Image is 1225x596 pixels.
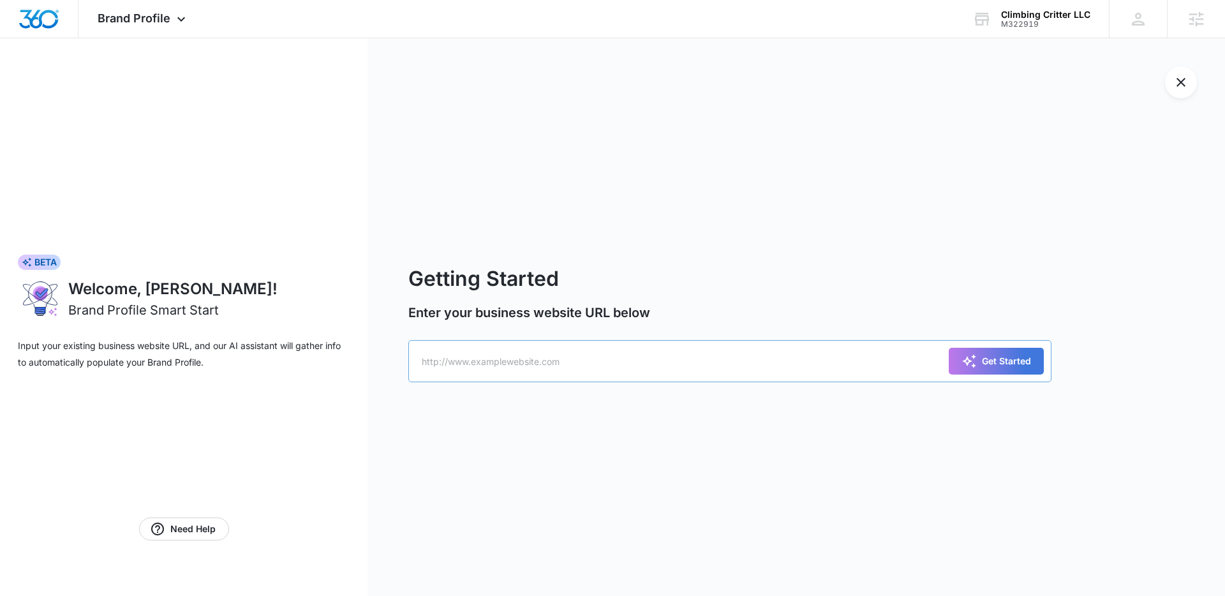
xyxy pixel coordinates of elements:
[18,338,350,371] p: Input your existing business website URL, and our AI assistant will gather info to automatically ...
[1165,66,1197,98] button: Exit Smart Start Wizard
[68,278,350,301] h1: Welcome, [PERSON_NAME]!
[408,303,1051,322] p: Enter your business website URL below
[1001,20,1090,29] div: account id
[408,264,1051,294] h2: Getting Started
[98,11,170,25] span: Brand Profile
[1001,10,1090,20] div: account name
[408,340,1051,382] input: http://www.examplewebsite.com
[18,255,61,270] div: BETA
[139,518,229,540] a: Need Help
[961,354,1031,369] div: Get Started
[18,278,63,320] img: ai-brand-profile
[68,301,219,320] h2: Brand Profile Smart Start
[949,348,1044,375] button: Get Started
